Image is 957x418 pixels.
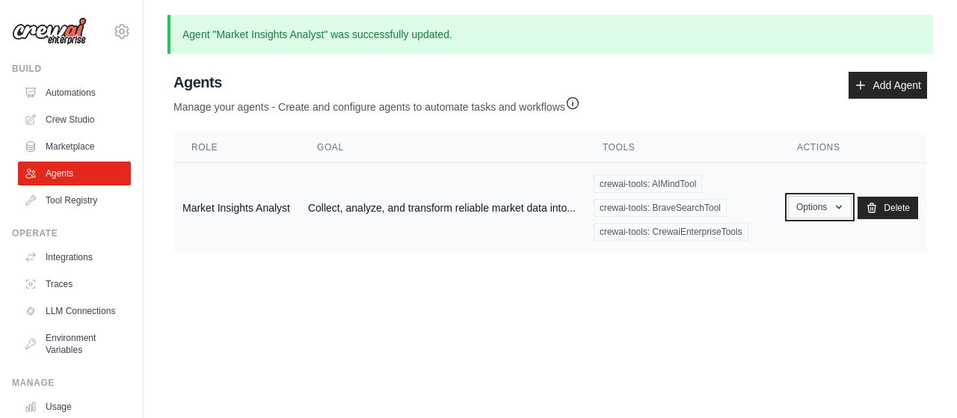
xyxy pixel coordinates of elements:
[18,188,131,212] a: Tool Registry
[299,163,585,253] td: Collect, analyze, and transform reliable market data into...
[849,72,927,99] a: Add Agent
[18,81,131,105] a: Automations
[12,63,131,75] div: Build
[594,175,702,193] span: crewai-tools: AIMindTool
[12,227,131,239] div: Operate
[18,135,131,159] a: Marketplace
[18,162,131,185] a: Agents
[173,93,580,114] p: Manage your agents - Create and configure agents to automate tasks and workflows
[173,132,299,163] th: Role
[173,72,580,93] h2: Agents
[18,272,131,296] a: Traces
[594,199,727,217] span: crewai-tools: BraveSearchTool
[18,108,131,132] a: Crew Studio
[779,132,927,163] th: Actions
[788,196,852,218] button: Options
[858,197,918,219] a: Delete
[299,132,585,163] th: Goal
[594,223,748,241] span: crewai-tools: CrewaiEnterpriseTools
[18,245,131,269] a: Integrations
[173,163,299,253] td: Market Insights Analyst
[12,377,131,389] div: Manage
[18,326,131,362] a: Environment Variables
[12,17,87,46] img: Logo
[585,132,779,163] th: Tools
[167,15,933,54] p: Agent "Market Insights Analyst" was successfully updated.
[18,299,131,323] a: LLM Connections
